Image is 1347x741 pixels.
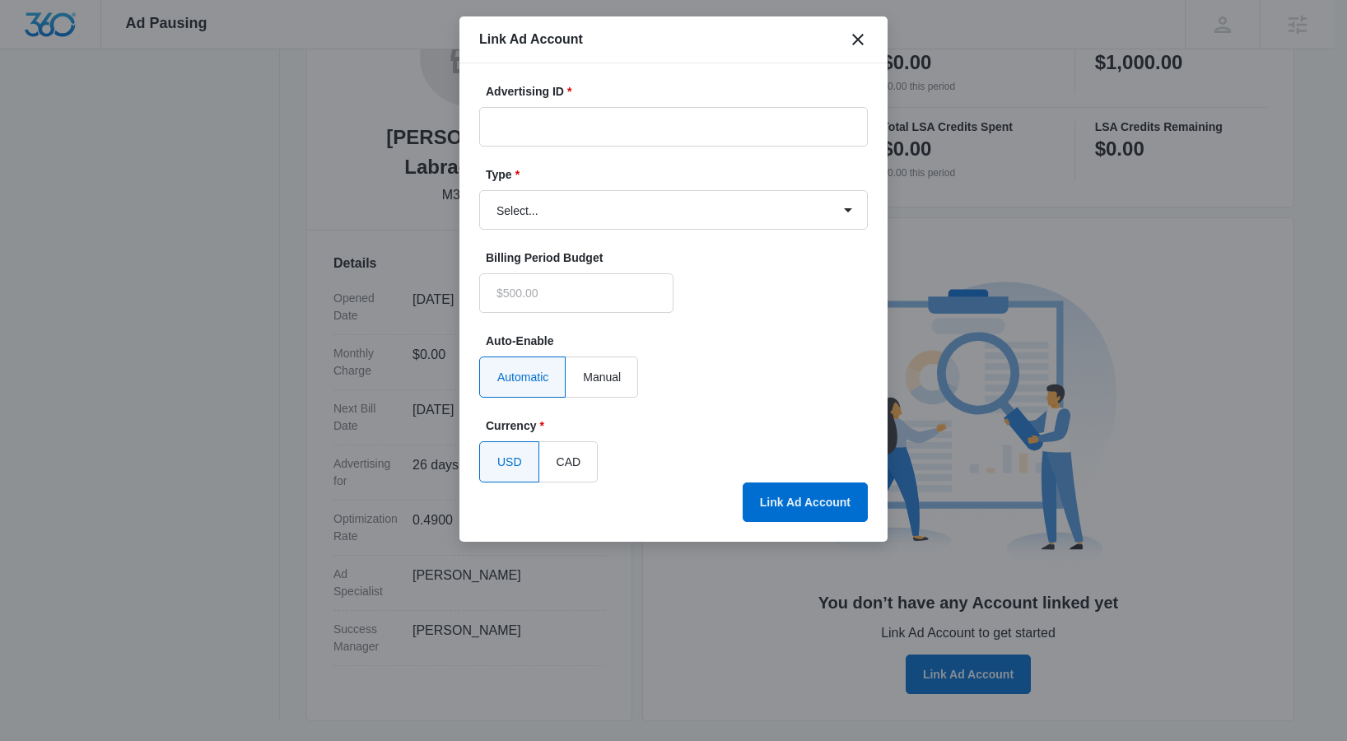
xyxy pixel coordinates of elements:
[486,417,874,435] label: Currency
[486,166,874,184] label: Type
[743,482,868,522] button: Link Ad Account
[848,30,868,49] button: close
[539,441,599,482] label: CAD
[479,441,539,482] label: USD
[486,83,874,100] label: Advertising ID
[479,30,583,49] h1: Link Ad Account
[479,357,566,398] label: Automatic
[566,357,638,398] label: Manual
[486,333,874,350] label: Auto-Enable
[479,273,673,313] input: $500.00
[486,249,680,267] label: Billing Period Budget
